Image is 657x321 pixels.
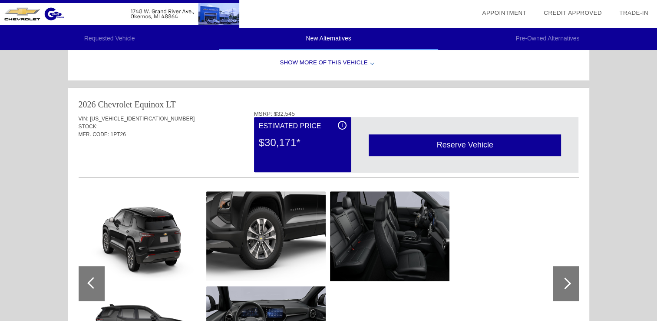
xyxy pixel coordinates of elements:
div: i [338,121,347,130]
div: Show More of this Vehicle [68,46,589,80]
li: Pre-Owned Alternatives [438,28,657,50]
a: Credit Approved [544,10,602,16]
span: [US_VEHICLE_IDENTIFICATION_NUMBER] [90,116,195,122]
span: STOCK: [79,124,98,130]
span: 1PT26 [111,131,126,137]
div: MSRP: $32,545 [254,110,579,117]
div: Reserve Vehicle [369,134,561,156]
div: $30,171* [259,131,347,154]
span: MFR. CODE: [79,131,109,137]
a: Appointment [482,10,526,16]
span: VIN: [79,116,89,122]
div: 2026 Chevrolet Equinox [79,98,164,110]
img: 4.jpg [206,191,326,281]
img: 2.jpg [83,191,202,281]
div: Estimated Price [259,121,347,131]
a: Trade-In [619,10,648,16]
img: 6.jpg [330,191,449,281]
div: Quoted on [DATE] 10:09:03 AM [79,151,579,165]
div: LT [166,98,176,110]
li: New Alternatives [219,28,438,50]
